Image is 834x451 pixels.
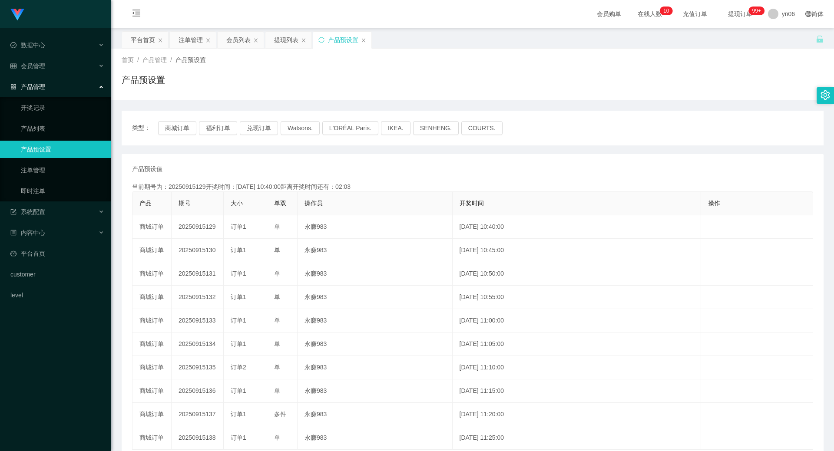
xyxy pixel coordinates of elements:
[678,11,712,17] span: 充值订单
[137,56,139,63] span: /
[274,200,286,207] span: 单双
[274,247,280,253] span: 单
[21,182,104,200] a: 即时注单
[240,121,278,135] button: 兑现订单
[172,379,224,403] td: 20250915136
[231,317,246,324] span: 订单1
[304,200,323,207] span: 操作员
[132,356,172,379] td: 商城订单
[231,247,246,253] span: 订单1
[122,56,134,63] span: 首页
[253,38,258,43] i: 图标: close
[21,120,104,137] a: 产品列表
[172,309,224,332] td: 20250915133
[633,11,666,17] span: 在线人数
[172,215,224,239] td: 20250915129
[10,245,104,262] a: 图标: dashboard平台首页
[298,286,453,309] td: 永赚983
[10,208,45,215] span: 系统配置
[21,141,104,158] a: 产品预设置
[318,37,324,43] i: 图标: sync
[172,403,224,426] td: 20250915137
[231,200,243,207] span: 大小
[816,35,824,43] i: 图标: unlock
[172,262,224,286] td: 20250915131
[132,286,172,309] td: 商城订单
[328,32,358,48] div: 产品预设置
[10,63,45,69] span: 会员管理
[453,426,702,450] td: [DATE] 11:25:00
[805,11,811,17] i: 图标: global
[461,121,503,135] button: COURTS.
[21,99,104,116] a: 开奖记录
[453,356,702,379] td: [DATE] 11:10:00
[158,38,163,43] i: 图标: close
[172,239,224,262] td: 20250915130
[132,215,172,239] td: 商城订单
[298,379,453,403] td: 永赚983
[274,32,298,48] div: 提现列表
[274,270,280,277] span: 单
[172,332,224,356] td: 20250915134
[139,200,152,207] span: 产品
[179,32,203,48] div: 注单管理
[274,317,280,324] span: 单
[132,165,162,174] span: 产品预设值
[10,229,45,236] span: 内容中心
[453,332,702,356] td: [DATE] 11:05:00
[453,262,702,286] td: [DATE] 10:50:00
[10,209,17,215] i: 图标: form
[724,11,757,17] span: 提现订单
[301,38,306,43] i: 图标: close
[453,286,702,309] td: [DATE] 10:55:00
[122,0,151,28] i: 图标: menu-fold
[460,200,484,207] span: 开奖时间
[298,332,453,356] td: 永赚983
[821,90,830,100] i: 图标: setting
[10,230,17,236] i: 图标: profile
[231,340,246,347] span: 订单1
[132,182,813,191] div: 当前期号为：20250915129开奖时间：[DATE] 10:40:00距离开奖时间还有：02:03
[132,426,172,450] td: 商城订单
[172,356,224,379] td: 20250915135
[274,364,280,371] span: 单
[10,83,45,90] span: 产品管理
[158,121,196,135] button: 商城订单
[274,411,286,418] span: 多件
[298,215,453,239] td: 永赚983
[666,7,669,15] p: 0
[413,121,459,135] button: SENHENG.
[205,38,211,43] i: 图标: close
[10,42,45,49] span: 数据中心
[748,7,764,15] sup: 289
[21,161,104,179] a: 注单管理
[231,364,246,371] span: 订单2
[132,309,172,332] td: 商城订单
[10,84,17,90] i: 图标: appstore-o
[298,262,453,286] td: 永赚983
[172,426,224,450] td: 20250915138
[231,223,246,230] span: 订单1
[231,411,246,418] span: 订单1
[322,121,378,135] button: L'ORÉAL Paris.
[708,200,720,207] span: 操作
[132,379,172,403] td: 商城订单
[231,434,246,441] span: 订单1
[226,32,251,48] div: 会员列表
[298,356,453,379] td: 永赚983
[453,379,702,403] td: [DATE] 11:15:00
[453,215,702,239] td: [DATE] 10:40:00
[122,73,165,86] h1: 产品预设置
[179,200,191,207] span: 期号
[199,121,237,135] button: 福利订单
[298,309,453,332] td: 永赚983
[453,239,702,262] td: [DATE] 10:45:00
[453,309,702,332] td: [DATE] 11:00:00
[663,7,666,15] p: 1
[132,332,172,356] td: 商城订单
[274,340,280,347] span: 单
[10,63,17,69] i: 图标: table
[10,266,104,283] a: customer
[132,403,172,426] td: 商城订单
[453,403,702,426] td: [DATE] 11:20:00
